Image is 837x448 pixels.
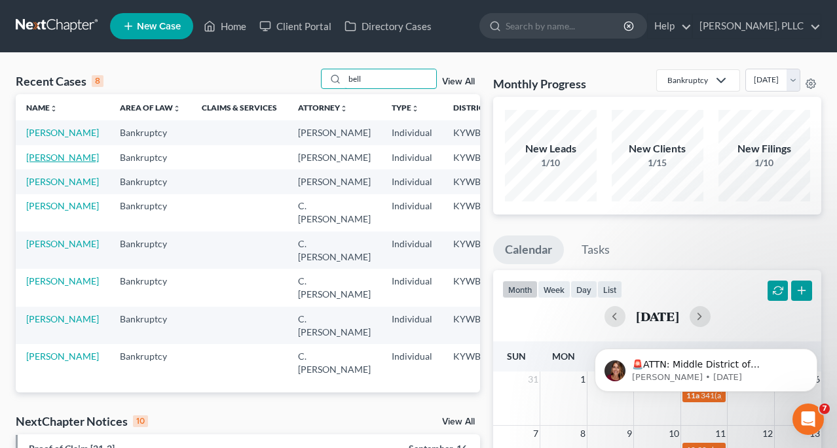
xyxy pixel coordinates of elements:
span: 8 [579,426,587,441]
a: Nameunfold_more [26,103,58,112]
h2: [DATE] [636,309,679,323]
i: unfold_more [173,105,181,112]
a: Area of Lawunfold_more [120,103,181,112]
td: Individual [381,145,443,169]
button: month [502,281,538,298]
a: Tasks [570,235,622,264]
input: Search by name... [344,69,436,88]
a: [PERSON_NAME] [26,176,99,187]
td: KYWB [443,269,507,306]
td: KYWB [443,145,507,169]
div: 1/10 [505,156,597,169]
a: [PERSON_NAME] [26,200,99,211]
td: Bankruptcy [109,344,191,381]
td: Bankruptcy [109,120,191,145]
h3: Monthly Progress [493,76,586,92]
td: KYWB [443,120,507,145]
td: C. [PERSON_NAME] [288,194,381,232]
button: week [538,281,570,298]
a: Attorneyunfold_more [298,103,348,112]
a: [PERSON_NAME] [26,313,99,324]
td: KYWB [443,169,507,194]
div: New Filings [718,141,810,156]
div: New Clients [612,141,703,156]
div: 1/10 [718,156,810,169]
td: Bankruptcy [109,169,191,194]
td: Bankruptcy [109,194,191,232]
td: Individual [381,194,443,232]
span: Mon [552,351,575,362]
div: Recent Cases [16,73,103,89]
button: list [597,281,622,298]
div: Bankruptcy [667,75,708,86]
a: View All [442,77,475,86]
a: Calendar [493,235,564,264]
span: 10 [667,426,680,441]
span: 7 [532,426,540,441]
div: 10 [133,415,148,427]
td: KYWB [443,194,507,232]
a: Typeunfold_more [392,103,419,112]
td: Bankruptcy [109,232,191,269]
a: Home [197,14,253,38]
span: New Case [137,22,181,31]
span: 11 [714,426,727,441]
iframe: Intercom live chat [792,404,824,435]
div: 1/15 [612,156,703,169]
a: [PERSON_NAME] [26,127,99,138]
td: Individual [381,307,443,344]
td: Individual [381,344,443,381]
td: Individual [381,169,443,194]
i: unfold_more [340,105,348,112]
span: 9 [625,426,633,441]
td: C. [PERSON_NAME] [288,269,381,306]
a: Directory Cases [338,14,438,38]
td: KYWB [443,232,507,269]
div: New Leads [505,141,597,156]
td: C. [PERSON_NAME] [288,232,381,269]
iframe: Intercom notifications message [575,321,837,413]
span: 31 [527,371,540,387]
td: Individual [381,120,443,145]
td: KYWB [443,307,507,344]
a: [PERSON_NAME] [26,152,99,163]
th: Claims & Services [191,94,288,120]
td: C. [PERSON_NAME] [288,307,381,344]
a: Help [648,14,692,38]
div: NextChapter Notices [16,413,148,429]
td: Individual [381,232,443,269]
input: Search by name... [506,14,625,38]
a: View All [442,417,475,426]
td: Bankruptcy [109,307,191,344]
i: unfold_more [411,105,419,112]
a: [PERSON_NAME] [26,275,99,286]
a: [PERSON_NAME] [26,351,99,362]
i: unfold_more [50,105,58,112]
td: [PERSON_NAME] [288,120,381,145]
td: Bankruptcy [109,145,191,169]
a: [PERSON_NAME], PLLC [693,14,821,38]
td: [PERSON_NAME] [288,145,381,169]
td: C. [PERSON_NAME] [288,344,381,381]
span: 7 [819,404,830,414]
span: 12 [761,426,774,441]
span: Sun [507,351,526,362]
td: Individual [381,269,443,306]
td: [PERSON_NAME] [288,169,381,194]
a: [PERSON_NAME] [26,238,99,249]
td: KYWB [443,344,507,381]
button: day [570,281,597,298]
a: Client Portal [253,14,338,38]
div: 8 [92,75,103,87]
td: Bankruptcy [109,269,191,306]
a: Districtunfold_more [453,103,496,112]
